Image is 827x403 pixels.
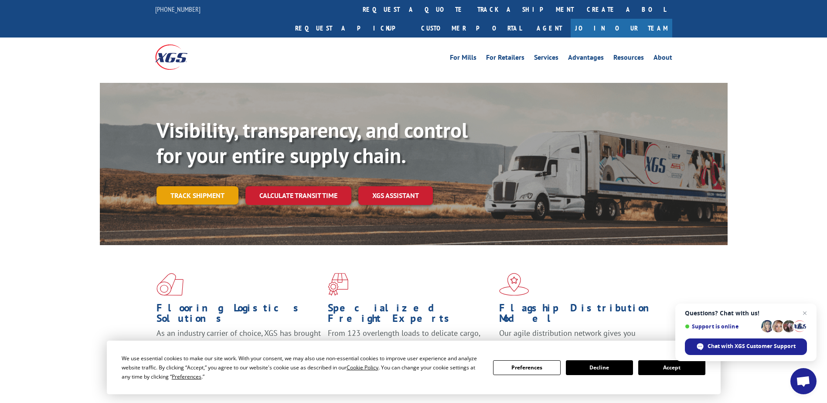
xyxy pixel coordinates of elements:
a: Calculate transit time [245,186,351,205]
button: Accept [638,360,705,375]
a: Resources [613,54,644,64]
a: Services [534,54,558,64]
a: About [653,54,672,64]
h1: Flagship Distribution Model [499,303,664,328]
a: Request a pickup [289,19,415,38]
span: Close chat [800,308,810,318]
button: Preferences [493,360,560,375]
p: From 123 overlength loads to delicate cargo, our experienced staff knows the best way to move you... [328,328,493,367]
div: We use essential cookies to make our site work. With your consent, we may also use non-essential ... [122,354,483,381]
img: xgs-icon-focused-on-flooring-red [328,273,348,296]
a: Advantages [568,54,604,64]
a: For Mills [450,54,476,64]
a: For Retailers [486,54,524,64]
h1: Specialized Freight Experts [328,303,493,328]
a: Track shipment [157,186,238,205]
a: XGS ASSISTANT [358,186,433,205]
div: Open chat [790,368,817,394]
h1: Flooring Logistics Solutions [157,303,321,328]
div: Cookie Consent Prompt [107,341,721,394]
span: Chat with XGS Customer Support [708,342,796,350]
img: xgs-icon-flagship-distribution-model-red [499,273,529,296]
span: Cookie Policy [347,364,378,371]
a: Join Our Team [571,19,672,38]
div: Chat with XGS Customer Support [685,338,807,355]
b: Visibility, transparency, and control for your entire supply chain. [157,116,468,169]
span: Preferences [172,373,201,380]
img: xgs-icon-total-supply-chain-intelligence-red [157,273,184,296]
span: Support is online [685,323,758,330]
a: Agent [528,19,571,38]
span: Questions? Chat with us! [685,310,807,317]
button: Decline [566,360,633,375]
span: As an industry carrier of choice, XGS has brought innovation and dedication to flooring logistics... [157,328,321,359]
a: Customer Portal [415,19,528,38]
span: Our agile distribution network gives you nationwide inventory management on demand. [499,328,660,348]
a: [PHONE_NUMBER] [155,5,201,14]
